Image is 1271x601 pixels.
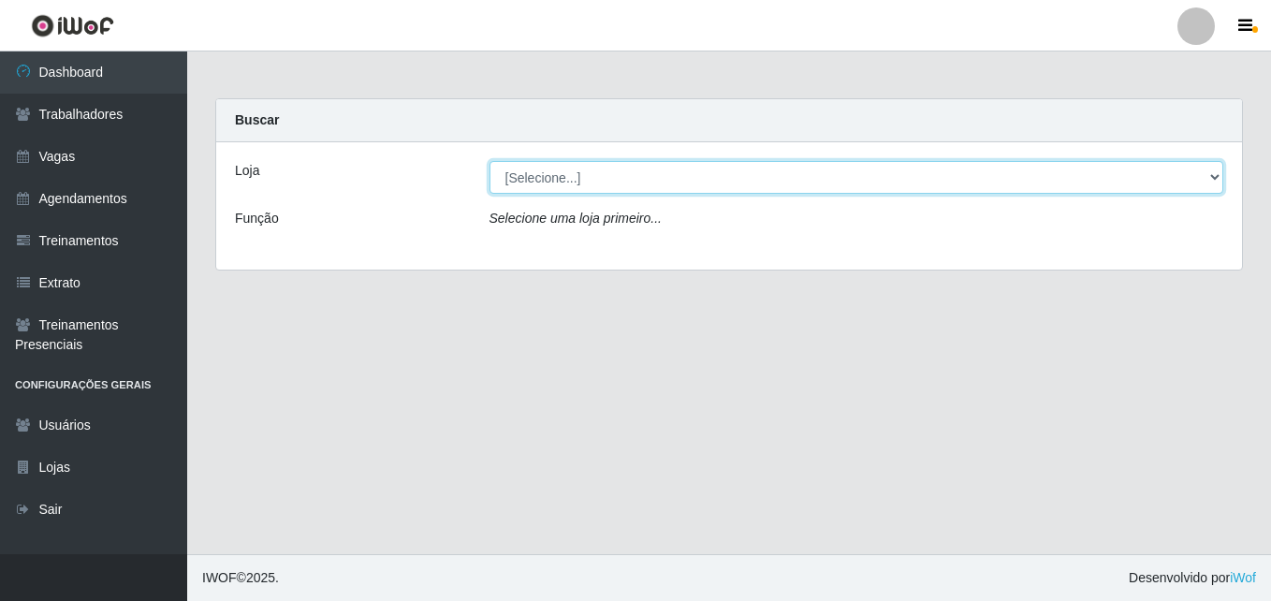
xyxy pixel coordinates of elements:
[235,161,259,181] label: Loja
[31,14,114,37] img: CoreUI Logo
[1230,570,1256,585] a: iWof
[1129,568,1256,588] span: Desenvolvido por
[235,112,279,127] strong: Buscar
[489,211,662,226] i: Selecione uma loja primeiro...
[235,209,279,228] label: Função
[202,570,237,585] span: IWOF
[202,568,279,588] span: © 2025 .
